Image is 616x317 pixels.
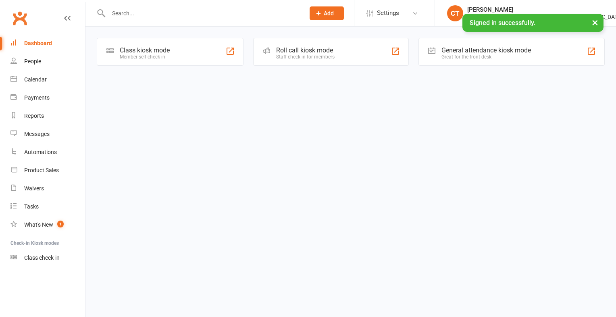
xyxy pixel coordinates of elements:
div: CT [447,5,463,21]
div: Dashboard [24,40,52,46]
div: Tasks [24,203,39,210]
span: Settings [377,4,399,22]
div: Class check-in [24,254,60,261]
div: People [24,58,41,65]
a: Payments [10,89,85,107]
a: People [10,52,85,71]
span: Signed in successfully. [470,19,535,27]
a: Waivers [10,179,85,198]
button: × [588,14,602,31]
div: General attendance kiosk mode [441,46,531,54]
input: Search... [106,8,299,19]
div: Messages [24,131,50,137]
div: Staff check-in for members [276,54,335,60]
a: Dashboard [10,34,85,52]
div: Class kiosk mode [120,46,170,54]
div: Product Sales [24,167,59,173]
div: Great for the front desk [441,54,531,60]
div: What's New [24,221,53,228]
span: Add [324,10,334,17]
a: Reports [10,107,85,125]
a: Product Sales [10,161,85,179]
span: 1 [57,221,64,227]
div: Calendar [24,76,47,83]
button: Add [310,6,344,20]
a: Messages [10,125,85,143]
a: Tasks [10,198,85,216]
div: Reports [24,113,44,119]
a: Calendar [10,71,85,89]
div: Roll call kiosk mode [276,46,335,54]
a: What's New1 [10,216,85,234]
a: Class kiosk mode [10,249,85,267]
div: Payments [24,94,50,101]
div: Automations [24,149,57,155]
a: Clubworx [10,8,30,28]
a: Automations [10,143,85,161]
div: Member self check-in [120,54,170,60]
div: Waivers [24,185,44,192]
